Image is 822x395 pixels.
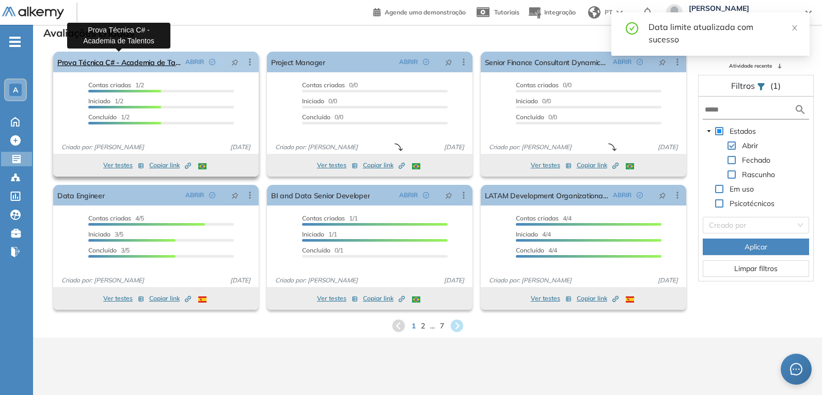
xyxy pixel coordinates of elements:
span: Iniciado [88,230,110,238]
span: [DATE] [654,276,682,285]
span: Copiar link [149,294,191,303]
button: pushpin [437,54,460,70]
span: 4/4 [516,246,557,254]
button: Ver testes [531,292,572,305]
img: BRA [198,163,207,169]
span: Copiar link [577,161,619,170]
span: Iniciado [302,230,324,238]
span: Rascunho [740,168,777,181]
button: Ver testes [317,292,358,305]
span: Iniciado [88,97,110,105]
span: 1/2 [88,97,123,105]
span: check-circle [423,59,429,65]
span: Contas criadas [516,214,559,222]
span: Contas criadas [88,81,131,89]
span: Aplicar [745,241,767,252]
span: 2 [421,321,425,331]
span: Criado por: [PERSON_NAME] [271,143,362,152]
span: ABRIR [399,57,418,67]
span: Iniciado [302,97,324,105]
span: 1/2 [88,81,144,89]
img: BRA [412,296,420,303]
a: BI and Data Senior Developer [271,185,370,206]
span: Abrir [742,141,758,150]
span: Copiar link [149,161,191,170]
span: 0/0 [302,81,358,89]
span: check-circle [637,192,643,198]
span: Psicotécnicos [728,197,777,210]
button: Integração [528,2,576,24]
span: (1) [770,80,781,92]
span: 4/5 [88,214,144,222]
span: Contas criadas [88,214,131,222]
img: search icon [794,103,807,116]
span: Abrir [740,139,760,152]
img: Logotipo [2,7,64,20]
a: Project Manager [271,52,325,72]
span: pushpin [445,191,452,199]
h3: Avaliações criadas [43,27,134,39]
span: pushpin [659,191,666,199]
span: check-circle [626,21,638,35]
a: Senior Finance Consultant Dynamics F&0 - LATAM [485,52,609,72]
span: Contas criadas [516,81,559,89]
span: 0/0 [516,81,572,89]
span: 0/1 [302,246,343,254]
span: Contas criadas [302,214,345,222]
span: Criado por: [PERSON_NAME] [271,276,362,285]
span: pushpin [231,58,239,66]
span: [DATE] [226,276,255,285]
span: 1 [412,321,416,331]
span: Estados [728,125,758,137]
span: ABRIR [185,57,204,67]
span: Copiar link [577,294,619,303]
button: pushpin [437,187,460,203]
span: Em uso [730,184,754,194]
button: pushpin [224,187,246,203]
button: Ver testes [103,159,144,171]
span: [DATE] [440,276,468,285]
span: Iniciado [516,230,538,238]
span: Criado por: [PERSON_NAME] [485,143,576,152]
span: ... [430,321,435,331]
span: check-circle [209,59,215,65]
span: 1/2 [88,113,130,121]
img: BRA [412,163,420,169]
button: Copiar link [577,292,619,305]
span: [DATE] [440,143,468,152]
img: ESP [626,296,634,303]
span: 1/1 [302,214,358,222]
button: Copiar link [149,159,191,171]
span: Copiar link [363,161,405,170]
span: [PERSON_NAME] [689,4,795,12]
button: pushpin [651,187,674,203]
i: - [9,41,21,43]
span: [DATE] [226,143,255,152]
div: Data limite atualizada com sucesso [649,21,797,45]
span: Concluído [302,246,330,254]
span: caret-down [706,129,712,134]
a: Agende uma demonstração [373,5,466,18]
span: Criado por: [PERSON_NAME] [57,276,148,285]
img: arrow [616,10,623,14]
span: [DATE] [654,143,682,152]
span: Tutoriais [494,8,519,16]
span: check-circle [209,192,215,198]
span: Fechado [742,155,770,165]
span: Concluído [88,113,117,121]
span: Contas criadas [302,81,345,89]
span: Concluído [516,113,544,121]
span: 0/0 [302,97,337,105]
span: Filtros [731,81,757,91]
span: close [791,24,798,31]
span: 4/4 [516,230,551,238]
span: Concluído [88,246,117,254]
span: Concluído [302,113,330,121]
span: ABRIR [185,191,204,200]
span: Iniciado [516,97,538,105]
button: Copiar link [363,292,405,305]
button: Copiar link [577,159,619,171]
span: Copiar link [363,294,405,303]
span: Atividade recente [729,62,772,70]
a: LATAM Development Organizational Manager [485,185,609,206]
